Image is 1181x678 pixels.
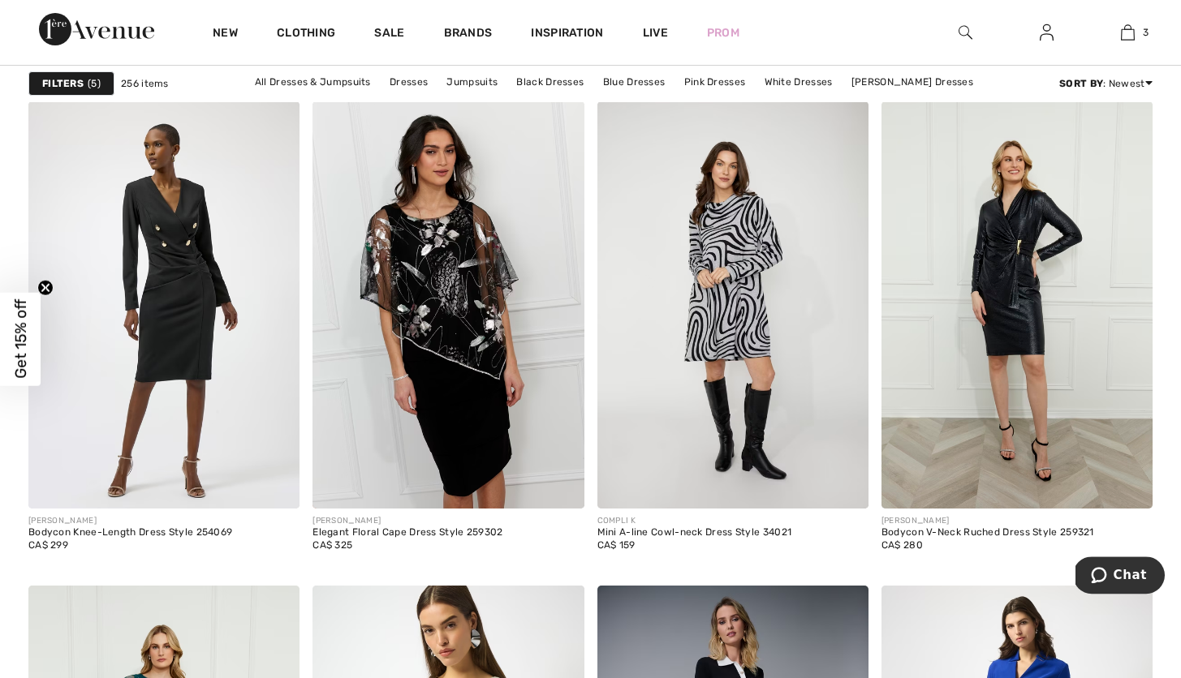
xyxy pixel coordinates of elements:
a: [PERSON_NAME] Dresses [843,71,981,92]
a: Sign In [1027,23,1067,43]
a: Jumpsuits [438,71,506,92]
a: [PERSON_NAME] Dresses [545,92,683,114]
span: CA$ 299 [28,539,68,551]
a: All Dresses & Jumpsuits [247,71,379,92]
a: New [213,26,238,43]
a: Blue Dresses [595,71,674,92]
strong: Sort By [1059,78,1103,89]
div: [PERSON_NAME] [28,515,232,527]
a: Prom [707,24,739,41]
span: 5 [88,76,101,91]
a: Brands [444,26,493,43]
img: Bodycon V-Neck Ruched Dress Style 259321. Navy [881,101,1153,508]
img: Bodycon Knee-Length Dress Style 254069. Black [28,101,300,508]
a: 3 [1088,23,1167,42]
div: Elegant Floral Cape Dress Style 259302 [312,527,502,539]
a: Live [643,24,668,41]
span: Get 15% off [11,299,30,379]
img: My Info [1040,23,1054,42]
span: CA$ 325 [312,539,352,551]
strong: Filters [42,76,84,91]
img: Elegant Floral Cape Dress Style 259302. Black/Multi [312,101,584,508]
div: COMPLI K [597,515,792,527]
a: Pink Dresses [676,71,754,92]
span: Inspiration [531,26,603,43]
img: Mini A-line Cowl-neck Dress Style 34021. As sample [597,101,869,508]
span: 3 [1143,25,1149,40]
div: [PERSON_NAME] [881,515,1094,527]
a: Clothing [277,26,335,43]
a: Black Dresses [508,71,592,92]
span: CA$ 159 [597,539,636,551]
div: [PERSON_NAME] [312,515,502,527]
span: 256 items [121,76,169,91]
img: My Bag [1121,23,1135,42]
div: Bodycon V-Neck Ruched Dress Style 259321 [881,527,1094,539]
a: Sale [374,26,404,43]
img: 1ère Avenue [39,13,154,45]
a: White Dresses [756,71,841,92]
img: search the website [959,23,972,42]
div: Bodycon Knee-Length Dress Style 254069 [28,527,232,539]
button: Close teaser [37,280,54,296]
a: Dresses [381,71,436,92]
div: Mini A-line Cowl-neck Dress Style 34021 [597,527,792,539]
span: CA$ 280 [881,539,923,551]
div: : Newest [1059,76,1153,91]
iframe: Opens a widget where you can chat to one of our agents [1075,556,1165,597]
